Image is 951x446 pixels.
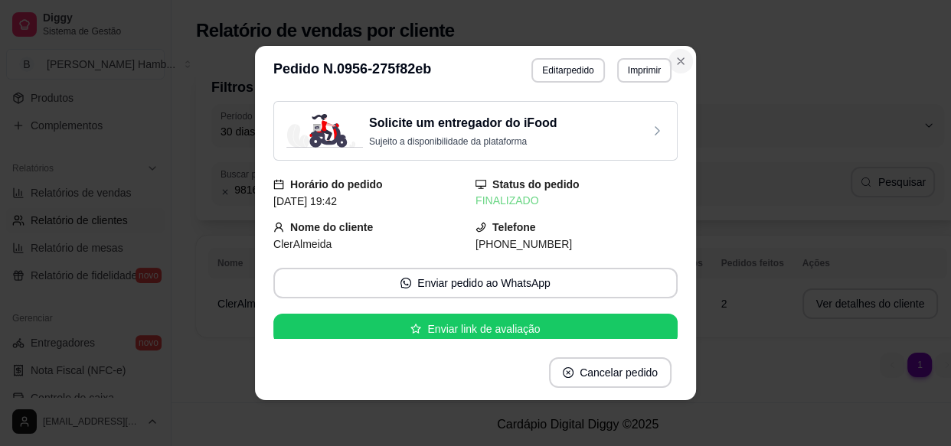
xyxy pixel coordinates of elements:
[273,238,332,250] span: ClerAlmeida
[475,222,486,233] span: phone
[549,357,672,388] button: close-circleCancelar pedido
[273,314,678,344] button: starEnviar link de avaliação
[290,221,373,233] strong: Nome do cliente
[531,58,604,83] button: Editarpedido
[410,324,421,334] span: star
[475,179,486,190] span: desktop
[369,114,557,132] h3: Solicite um entregador do iFood
[492,178,580,190] strong: Status do pedido
[617,58,672,83] button: Imprimir
[273,195,337,207] span: [DATE] 19:42
[273,58,431,83] h3: Pedido N. 0956-275f82eb
[273,222,284,233] span: user
[273,268,678,298] button: whats-appEnviar pedido ao WhatsApp
[286,114,363,148] img: delivery-image
[563,367,574,378] span: close-circle
[475,193,678,209] div: FINALIZADO
[369,135,557,148] p: Sujeito a disponibilidade da plataforma
[475,238,572,250] span: [PHONE_NUMBER]
[492,221,536,233] strong: Telefone
[668,49,693,73] button: Close
[273,179,284,190] span: calendar
[290,178,383,190] strong: Horário do pedido
[400,278,411,288] span: whats-app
